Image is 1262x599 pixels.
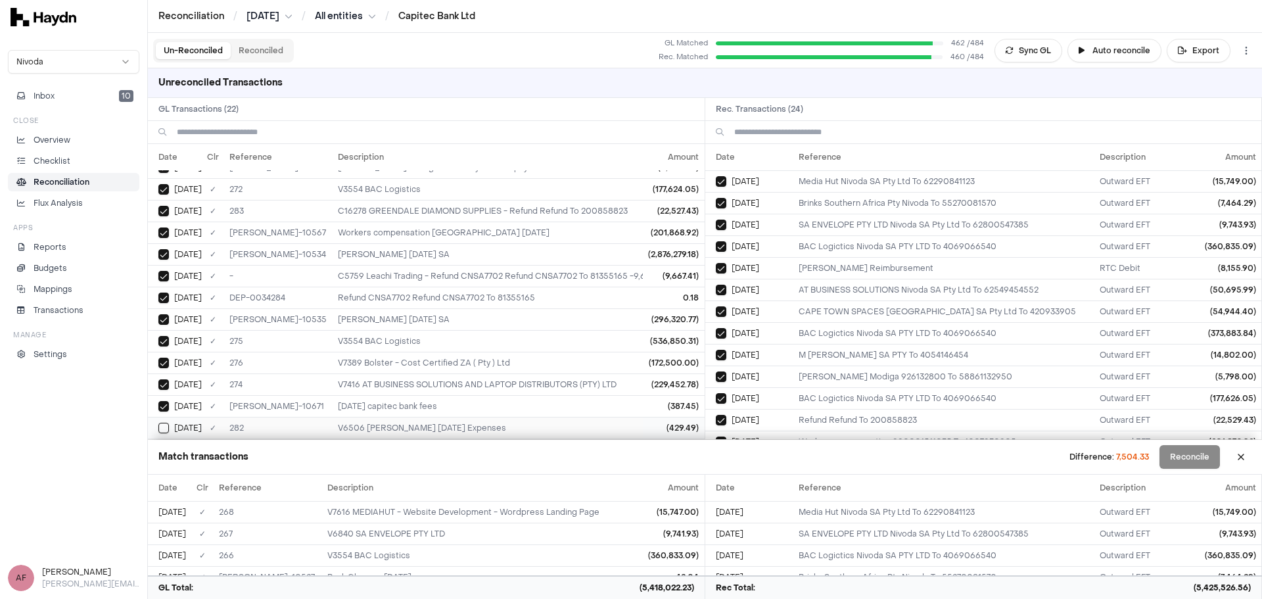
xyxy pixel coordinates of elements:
td: 267 [214,523,322,544]
td: (172,500.00) [643,352,705,373]
td: JE-SA-10527 [214,566,322,588]
th: Date [705,475,793,501]
div: Rec. Matched [655,52,708,63]
button: All entities [315,10,376,23]
th: Amount [1192,475,1261,501]
td: Outward EFT [1094,300,1192,322]
span: [DATE] [732,371,759,382]
h3: Manage [13,330,46,340]
a: Overview [8,131,139,149]
span: [DATE] [732,328,759,339]
td: (387.45) [643,395,705,417]
td: V6506 Wayne B Williams - Wayne June 25 Expenses [333,417,670,439]
td: Sal June25 SA [333,243,670,265]
h3: Unreconciled Transactions [148,68,293,97]
span: [DATE] [174,401,202,412]
td: (8,155.90) [1192,257,1261,279]
span: [DATE] [246,10,279,23]
td: Margaret Dipuo Modiga 926132800 To 58861132950 [793,366,1095,387]
td: ✓ [202,200,224,222]
span: [DATE] [174,358,202,368]
p: Mappings [34,283,72,295]
th: Reference [793,475,1095,501]
button: [DATE] [246,10,292,23]
td: Outward EFT [1094,523,1192,544]
td: ✓ [202,308,224,330]
span: [DATE] [732,198,759,208]
td: 274 [224,373,333,395]
td: (360,833.09) [643,544,705,566]
td: Sal June25 SA [333,308,670,330]
th: Reference [793,144,1095,170]
td: Brinks Southern Africa Pty Nivoda To 55270081570 [793,192,1095,214]
td: Outward EFT [1094,409,1192,431]
td: June 2025 capitec bank fees [333,395,670,417]
span: [DATE] [716,572,743,583]
span: 462 / 484 [951,38,984,49]
span: [DATE] [732,176,759,187]
button: Select reconciliation transaction 42306 [716,241,726,252]
button: Select reconciliation transaction 42509 [716,371,726,382]
button: Inbox10 [8,87,139,105]
td: JE-SA-10534 [224,243,333,265]
td: BAC Logictics Nivoda SA PTY LTD To 4069066540 [793,235,1095,257]
button: Select GL transaction 8254911 [158,249,169,260]
h3: Close [13,116,39,126]
td: AT BUSINESS SOLUTIONS Nivoda SA Pty Ltd To 62549454552 [793,279,1095,300]
td: ✓ [202,395,224,417]
th: Amount [1192,144,1261,170]
span: [DATE] [732,263,759,274]
p: Flux Analysis [34,197,83,209]
td: 276 [224,352,333,373]
span: [DATE] [174,293,202,303]
td: CAPE TOWN SPACES VA Waterfr Nivoda SA Pty Ltd To 420933905 [793,300,1095,322]
td: ✓ [191,501,214,523]
span: [DATE] [732,350,759,360]
td: (7,464.29) [1192,192,1261,214]
td: ✓ [202,373,224,395]
td: M Predieri Nivoda SA PTY To 4054146454 [793,344,1095,366]
h2: GL Transactions ( 22 ) [148,98,705,120]
th: Amount [643,475,705,501]
h3: Match transactions [158,450,248,464]
td: ✓ [202,330,224,352]
td: V3554 BAC Logistics [333,330,670,352]
button: Select reconciliation transaction 42305 [716,220,726,230]
td: Media Hut Nivoda SA Pty Ltd To 62290841123 [793,170,1095,192]
td: Outward EFT [1094,235,1192,257]
span: [DATE] [174,228,202,238]
span: [DATE] [732,437,759,447]
td: (429.49) [643,417,705,439]
td: Outward EFT [1094,566,1192,588]
img: svg+xml,%3c [11,8,76,26]
td: (5,798.00) [1192,366,1261,387]
td: (9,743.93) [1192,523,1261,544]
td: C16278 GREENDALE DIAMOND SUPPLIES - Refund Refund To 200858823 [333,200,670,222]
td: ✓ [202,265,224,287]
span: [DATE] [174,271,202,281]
td: SA ENVELOPE PTY LTD Nivoda SA Pty Ltd To 62800547385 [793,523,1095,544]
th: Amount [643,144,705,170]
td: 42.04 [643,566,705,588]
span: [DATE] [716,529,743,539]
p: Overview [34,134,70,146]
td: Workers compensation 990001511035 To 1007930905 [793,431,1095,452]
td: (536,850.31) [643,330,705,352]
td: 266 [214,544,322,566]
td: BAC Logictics Nivoda SA PTY LTD To 4069066540 [793,544,1095,566]
td: - [224,265,333,287]
span: / [383,9,392,22]
td: (7,464.29) [1192,566,1261,588]
td: Brinks Southern Africa Pty Nivoda To 55270081570 [793,566,1095,588]
span: [DATE] [174,314,202,325]
td: (9,741.93) [643,523,705,544]
td: Outward EFT [1094,431,1192,452]
td: (22,529.43) [1192,409,1261,431]
td: (15,749.00) [1192,170,1261,192]
td: (14,802.00) [1192,344,1261,366]
td: 0.18 [643,287,705,308]
a: Budgets [8,259,139,277]
button: Select reconciliation transaction 42390 [716,263,726,274]
th: Clr [202,144,224,170]
td: ✓ [202,352,224,373]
